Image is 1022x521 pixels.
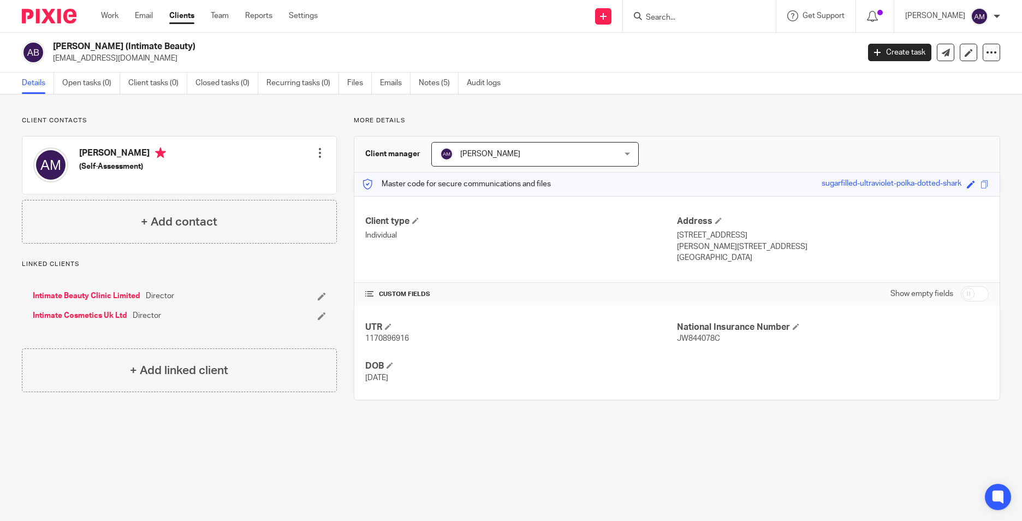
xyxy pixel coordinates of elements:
[33,147,68,182] img: svg%3E
[101,10,118,21] a: Work
[22,41,45,64] img: svg%3E
[822,178,961,191] div: sugarfilled-ultraviolet-polka-dotted-shark
[677,241,989,252] p: [PERSON_NAME][STREET_ADDRESS]
[467,73,509,94] a: Audit logs
[135,10,153,21] a: Email
[890,288,953,299] label: Show empty fields
[645,13,743,23] input: Search
[365,230,677,241] p: Individual
[22,73,54,94] a: Details
[141,214,217,230] h4: + Add contact
[803,12,845,20] span: Get Support
[347,73,372,94] a: Files
[440,147,453,161] img: svg%3E
[289,10,318,21] a: Settings
[266,73,339,94] a: Recurring tasks (0)
[868,44,931,61] a: Create task
[211,10,229,21] a: Team
[354,116,1000,125] p: More details
[677,322,989,333] h4: National Insurance Number
[22,260,337,269] p: Linked clients
[155,147,166,158] i: Primary
[677,230,989,241] p: [STREET_ADDRESS]
[380,73,411,94] a: Emails
[460,150,520,158] span: [PERSON_NAME]
[79,161,166,172] h5: (Self-Assessment)
[365,149,420,159] h3: Client manager
[245,10,272,21] a: Reports
[365,216,677,227] h4: Client type
[677,335,720,342] span: JW844078C
[128,73,187,94] a: Client tasks (0)
[62,73,120,94] a: Open tasks (0)
[677,252,989,263] p: [GEOGRAPHIC_DATA]
[365,322,677,333] h4: UTR
[365,290,677,299] h4: CUSTOM FIELDS
[971,8,988,25] img: svg%3E
[133,310,161,321] span: Director
[33,310,127,321] a: Intimate Cosmetics Uk Ltd
[905,10,965,21] p: [PERSON_NAME]
[146,291,174,301] span: Director
[53,53,852,64] p: [EMAIL_ADDRESS][DOMAIN_NAME]
[53,41,692,52] h2: [PERSON_NAME] (Intimate Beauty)
[195,73,258,94] a: Closed tasks (0)
[22,116,337,125] p: Client contacts
[363,179,551,190] p: Master code for secure communications and files
[130,362,228,379] h4: + Add linked client
[22,9,76,23] img: Pixie
[79,147,166,161] h4: [PERSON_NAME]
[33,291,140,301] a: Intimate Beauty Clinic Limited
[169,10,194,21] a: Clients
[365,360,677,372] h4: DOB
[365,374,388,382] span: [DATE]
[419,73,459,94] a: Notes (5)
[677,216,989,227] h4: Address
[365,335,409,342] span: 1170896916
